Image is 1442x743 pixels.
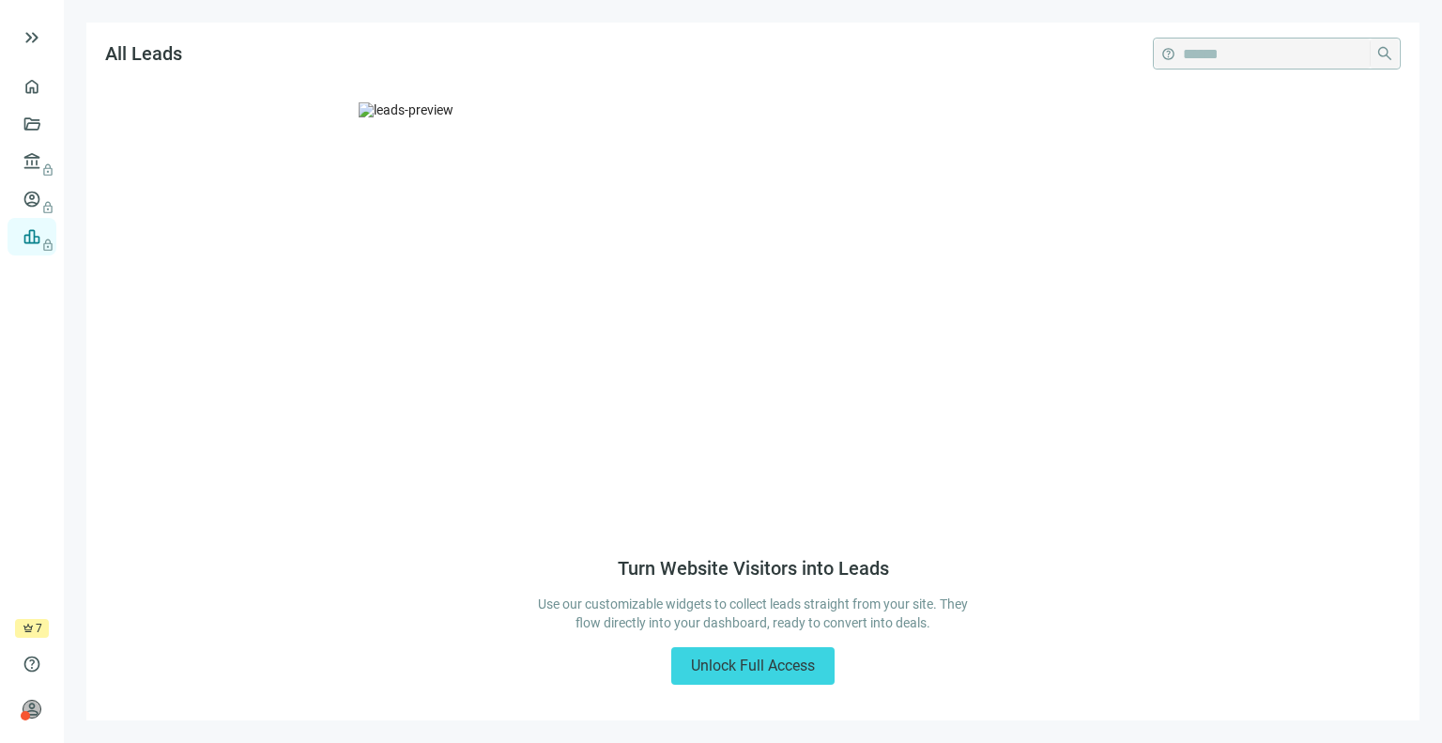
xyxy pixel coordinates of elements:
span: All Leads [105,42,182,65]
img: leads-preview [359,102,1147,534]
span: 7 [36,619,42,638]
span: Unlock Full Access [691,657,815,674]
span: person [23,700,41,719]
div: Use our customizable widgets to collect leads straight from your site. They flow directly into yo... [535,595,971,632]
button: Unlock Full Access [671,647,835,685]
h5: Turn Website Visitors into Leads [618,557,889,580]
span: help [23,655,41,673]
span: crown [23,623,34,634]
button: keyboard_double_arrow_right [21,26,43,49]
span: help [1161,47,1175,61]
